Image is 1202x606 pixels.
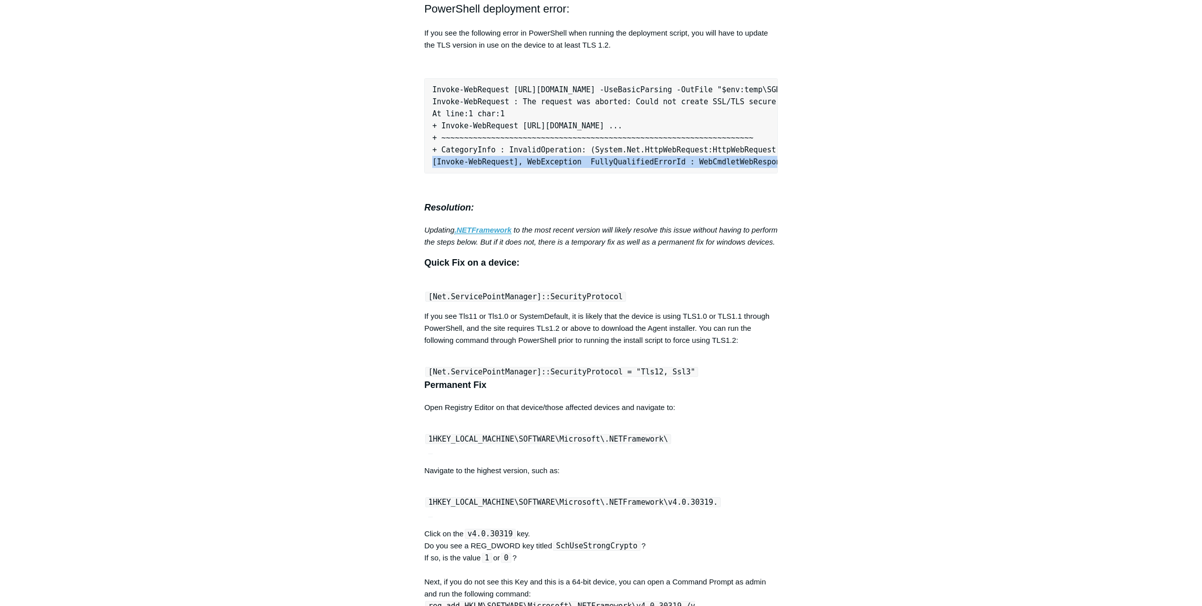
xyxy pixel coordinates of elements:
code: 0 [501,553,511,563]
em: Updating [424,226,454,234]
p: Open Registry Editor on that device/those affected devices and navigate to: [424,401,778,414]
a: .NETFramework [454,226,511,235]
em: Resolution: [424,203,474,213]
pre: Invoke-WebRequest [URL][DOMAIN_NAME] -UseBasicParsing -OutFile "$env:temp\SGNConnect_Latest.exe" ... [424,78,778,173]
h3: Permanent Fix [424,378,778,392]
p: If you see the following error in PowerShell when running the deployment script, you will have to... [424,27,778,51]
span: HKEY_LOCAL_MACHINE\SOFTWARE\Microsoft\.NETFramework\v4.0.30319. [433,498,718,507]
p: If you see Tls11 or Tls1.0 or SystemDefault, it is likely that the device is using TLS1.0 or TLS1... [424,310,778,346]
code: SchUseStrongCrypto [553,541,641,551]
code: 1 [482,553,492,563]
span: [Net.ServicePointManager]::SecurityProtocol = "Tls12, Ssl3" [428,367,695,376]
span: [Net.ServicePointManager]::SecurityProtocol [428,292,623,301]
span: 1 [428,425,433,454]
em: to the most recent version will likely resolve this issue without having to perform the steps bel... [424,226,777,246]
code: v4.0.30319 [465,529,516,539]
h3: Quick Fix on a device: [424,256,778,270]
span: 1 [428,488,433,517]
p: Navigate to the highest version, such as: [424,453,778,477]
span: HKEY_LOCAL_MACHINE\SOFTWARE\Microsoft\.NETFramework\ [433,435,668,444]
